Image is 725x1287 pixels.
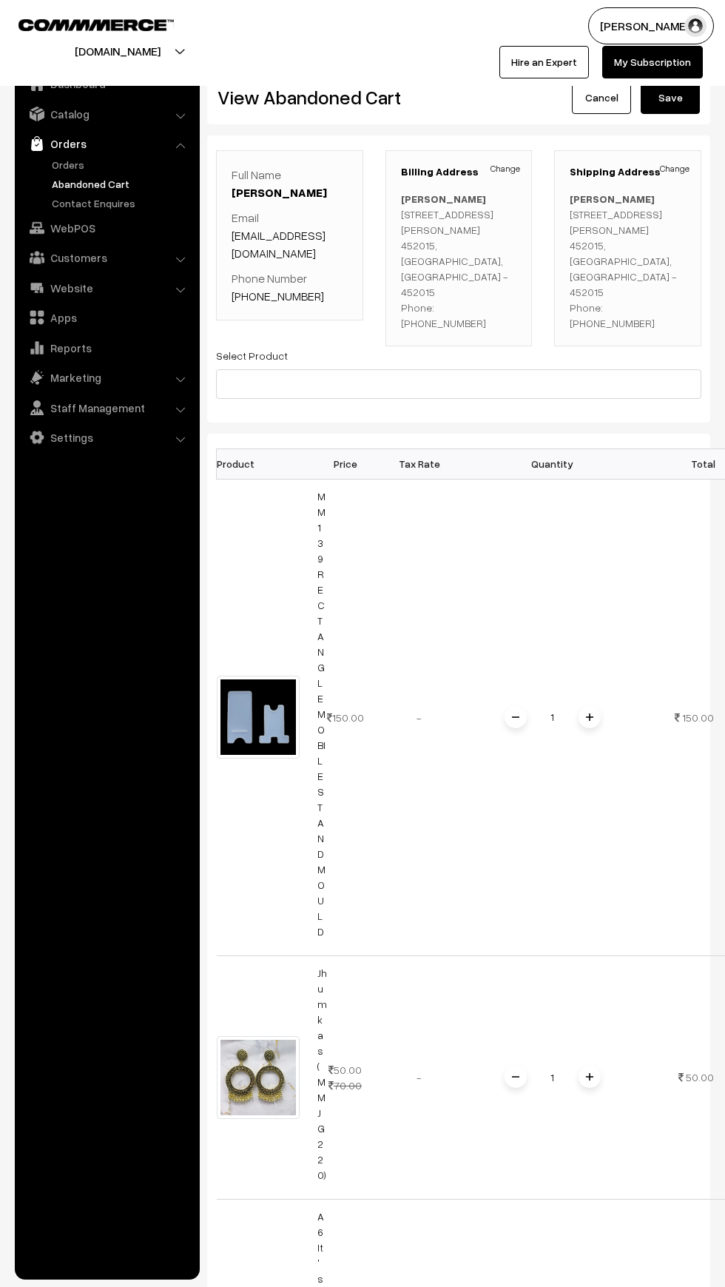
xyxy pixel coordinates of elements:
img: 1701169239628-36559187.png [217,676,300,759]
a: Hire an Expert [499,46,589,78]
p: [STREET_ADDRESS][PERSON_NAME] 452015, [GEOGRAPHIC_DATA], [GEOGRAPHIC_DATA] - 452015 Phone: [PHONE... [570,191,686,331]
p: Phone Number [232,269,348,305]
a: Change [490,162,520,175]
a: COMMMERCE [18,15,148,33]
a: MM139 RECTANGLE MOBILE STAND MOULD [317,490,326,938]
a: Website [18,275,195,301]
a: Reports [18,335,195,361]
button: Save [641,81,700,114]
span: - [417,711,422,724]
a: [PERSON_NAME] [232,185,327,200]
th: Total [649,448,723,479]
a: [EMAIL_ADDRESS][DOMAIN_NAME] [232,228,326,261]
h3: Shipping Address [570,166,686,178]
span: 150.00 [682,711,714,724]
img: minus [512,1073,519,1081]
a: Orders [48,157,195,172]
img: WhatsApp Image 2025-08-05 at 4.21.28 PM.jpeg [217,1036,300,1119]
a: Cancel [572,81,631,114]
p: Full Name [232,166,348,201]
img: plusI [586,1073,593,1081]
a: Staff Management [18,394,195,421]
span: - [417,1071,422,1083]
p: [STREET_ADDRESS][PERSON_NAME] 452015, [GEOGRAPHIC_DATA], [GEOGRAPHIC_DATA] - 452015 Phone: [PHONE... [401,191,517,331]
h3: Billing Address [401,166,517,178]
b: [PERSON_NAME] [401,192,486,205]
a: Abandoned Cart [48,176,195,192]
button: [DOMAIN_NAME] [23,33,212,70]
img: plusI [586,713,593,721]
th: Price [308,448,382,479]
a: Settings [18,424,195,451]
img: user [684,15,707,37]
strike: 70.00 [328,1079,362,1092]
img: COMMMERCE [18,19,174,30]
td: 150.00 [308,479,382,955]
td: 50.00 [308,955,382,1199]
a: [PHONE_NUMBER] [232,289,324,303]
span: 50.00 [686,1071,714,1083]
a: Catalog [18,101,195,127]
label: Select Product [216,348,288,363]
h2: View Abandoned Cart [217,86,448,109]
button: [PERSON_NAME]… [588,7,714,44]
a: Apps [18,304,195,331]
a: Jhumkas (MMJG220) [317,967,327,1181]
a: WebPOS [18,215,195,241]
th: Quantity [456,448,649,479]
a: My Subscription [602,46,703,78]
a: Contact Enquires [48,195,195,211]
th: Tax Rate [382,448,456,479]
b: [PERSON_NAME] [570,192,655,205]
th: Product [217,448,308,479]
a: Marketing [18,364,195,391]
img: minus [512,713,519,721]
a: Customers [18,244,195,271]
p: Email [232,209,348,262]
a: Orders [18,130,195,157]
a: Change [660,162,689,175]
